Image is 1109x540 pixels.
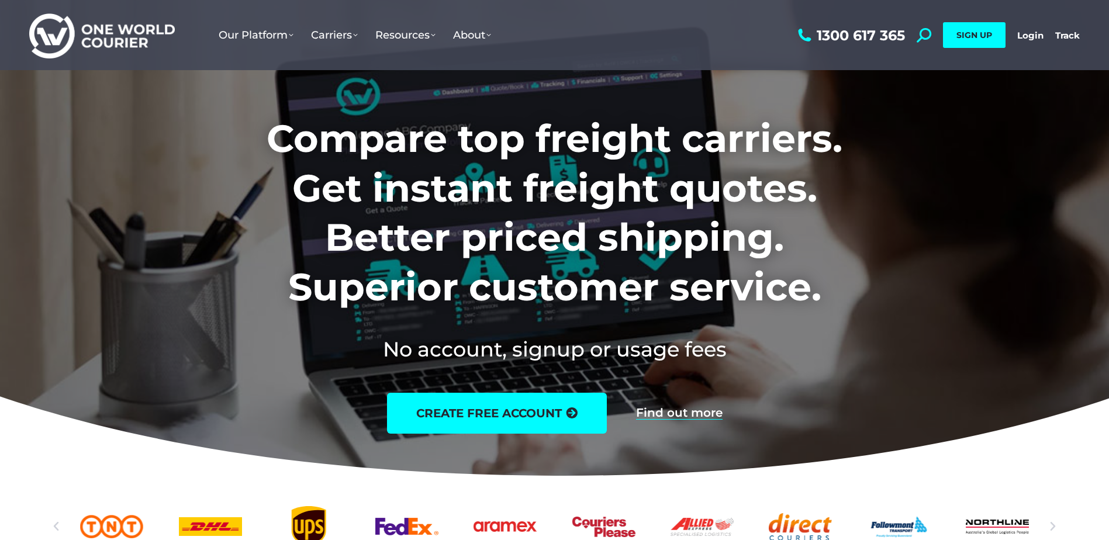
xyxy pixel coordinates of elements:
a: Find out more [636,407,723,420]
span: Resources [375,29,436,41]
img: One World Courier [29,12,175,59]
a: Our Platform [210,17,302,53]
span: SIGN UP [956,30,992,40]
h2: No account, signup or usage fees [189,335,920,364]
a: create free account [387,393,607,434]
a: Carriers [302,17,367,53]
a: Resources [367,17,444,53]
a: 1300 617 365 [795,28,905,43]
span: Carriers [311,29,358,41]
span: About [453,29,491,41]
a: About [444,17,500,53]
a: Track [1055,30,1080,41]
span: Our Platform [219,29,293,41]
h1: Compare top freight carriers. Get instant freight quotes. Better priced shipping. Superior custom... [189,114,920,311]
a: Login [1017,30,1044,41]
a: SIGN UP [943,22,1006,48]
